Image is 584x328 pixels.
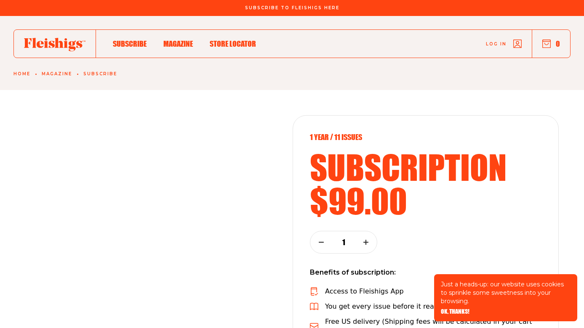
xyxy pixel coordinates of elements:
span: Subscribe [113,39,147,48]
a: Subscribe To Fleishigs Here [243,5,341,10]
p: You get every issue before it reaches newsstands [325,302,491,312]
span: Log in [486,41,507,47]
a: Magazine [42,71,72,77]
p: 1 [338,238,349,247]
a: Subscribe [113,38,147,49]
a: Store locator [210,38,256,49]
span: Subscribe To Fleishigs Here [245,5,339,11]
button: OK, THANKS! [441,309,469,315]
button: 0 [542,39,560,48]
span: Magazine [163,39,193,48]
h2: subscription [310,150,541,184]
p: Benefits of subscription: [310,267,541,278]
a: Home [13,71,30,77]
span: Store locator [210,39,256,48]
a: Magazine [163,38,193,49]
h2: $99.00 [310,184,541,217]
p: Access to Fleishigs App [325,286,404,296]
p: Just a heads-up: our website uses cookies to sprinkle some sweetness into your browsing. [441,280,571,305]
a: Log in [486,40,522,48]
p: 1 year / 11 Issues [310,132,541,142]
a: Subscribe [83,71,117,77]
